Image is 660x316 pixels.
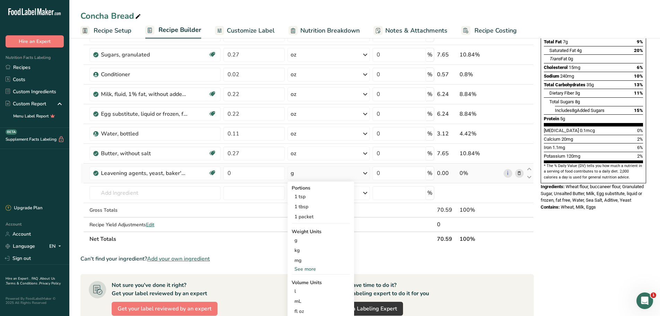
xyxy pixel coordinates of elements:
div: oz [291,130,296,138]
span: Wheat, Milk, Eggs [561,204,596,210]
div: Portions [292,184,350,192]
span: 20% [634,48,643,53]
div: mg [292,255,350,265]
a: Notes & Attachments [374,23,447,38]
div: Custom Report [6,100,46,107]
div: 3.12 [437,130,457,138]
span: Total Sugars [549,99,574,104]
span: 120mg [566,153,580,159]
span: 35g [586,82,594,87]
span: Sodium [544,73,559,79]
div: BETA [6,129,17,135]
span: 5g [560,116,565,121]
a: Recipe Builder [145,22,201,39]
div: Sugars, granulated [101,51,188,59]
div: 8.84% [460,110,501,118]
div: 1 tbsp [292,202,350,212]
span: 2% [637,137,643,142]
span: 8g [575,99,580,104]
span: 6% [637,145,643,150]
span: Nutrition Breakdown [300,26,360,35]
div: kg [292,245,350,255]
div: 0 [437,220,457,229]
a: Customize Label [215,23,275,38]
div: 70.59 [437,206,457,214]
div: Upgrade Plan [6,205,42,212]
div: See more [292,265,350,273]
div: Concha Bread [80,10,142,22]
span: 1.1mg [552,145,565,150]
div: 6.24 [437,90,457,98]
span: Recipe Costing [474,26,517,35]
div: Butter, without salt [101,149,188,158]
span: 240mg [560,73,574,79]
iframe: Intercom live chat [636,292,653,309]
span: 0% [637,128,643,133]
div: oz [291,70,296,79]
span: Calcium [544,137,560,142]
span: 6% [637,65,643,70]
div: 1 packet [292,212,350,222]
div: 10.84% [460,149,501,158]
span: 8g [572,108,577,113]
span: 10% [634,73,643,79]
div: oz [291,110,296,118]
a: Language [6,240,35,252]
span: Cholesterol [544,65,568,70]
input: Add Ingredient [89,186,221,200]
span: Notes & Attachments [385,26,447,35]
span: 1 [651,292,656,298]
th: 100% [458,231,502,246]
div: 8.84% [460,90,501,98]
div: Milk, fluid, 1% fat, without added vitamin A and [MEDICAL_DATA] [101,90,188,98]
div: Not sure you've done it right? Get your label reviewed by an expert [112,281,207,298]
div: Gross Totals [89,207,221,214]
span: Customize Label [227,26,275,35]
div: Don't have time to do it? Hire a labeling expert to do it for you [334,281,429,298]
span: 15mg [569,65,580,70]
a: Privacy Policy [39,281,61,286]
div: Can't find your ingredient? [80,255,534,263]
a: Nutrition Breakdown [289,23,360,38]
div: 0.57 [437,70,457,79]
section: * The % Daily Value (DV) tells you how much a nutrient in a serving of food contributes to a dail... [544,163,643,180]
span: Protein [544,116,559,121]
div: Volume Units [292,279,350,286]
div: oz [291,51,296,59]
div: Powered By FoodLabelMaker © 2025 All Rights Reserved [6,297,64,305]
span: 4g [577,48,582,53]
span: 3g [575,90,580,96]
a: About Us . [6,276,55,286]
i: Trans [549,56,561,61]
span: Add your own ingredient [147,255,210,263]
div: Leavening agents, yeast, baker's, active dry [101,169,188,177]
div: l [294,288,347,295]
div: 7.65 [437,149,457,158]
span: Total Fat [544,39,562,44]
span: 9% [637,39,643,44]
span: Dietary Fiber [549,90,574,96]
span: 0g [568,56,573,61]
div: g [291,169,294,177]
div: Weight Units [292,228,350,235]
span: [MEDICAL_DATA] [544,128,579,133]
div: Water, bottled [101,130,188,138]
div: EN [49,242,64,251]
span: 7g [563,39,568,44]
div: fl oz [294,308,347,315]
span: 13% [634,82,643,87]
div: 1 tsp [292,192,350,202]
span: Saturated Fat [549,48,576,53]
div: 0.8% [460,70,501,79]
div: 10.84% [460,51,501,59]
div: 0.00 [437,169,457,177]
button: Get your label reviewed by an expert [112,302,217,316]
span: 15% [634,108,643,113]
span: 20mg [562,137,573,142]
a: Hire an Expert . [6,276,30,281]
div: 7.65 [437,51,457,59]
a: Terms & Conditions . [6,281,39,286]
span: Potassium [544,153,565,159]
span: Edit [146,221,154,228]
span: Iron [544,145,551,150]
